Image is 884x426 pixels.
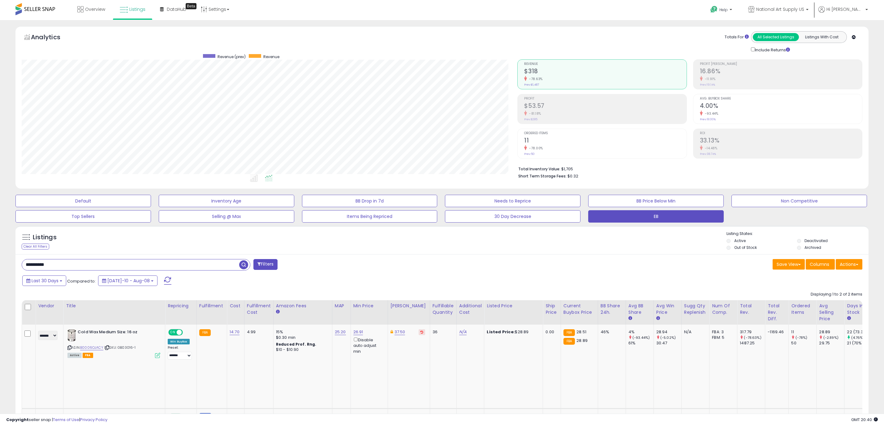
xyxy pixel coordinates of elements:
[353,413,363,420] a: 31.50
[601,329,621,335] div: 46%
[518,165,858,172] li: $1,705
[524,132,686,135] span: Ordered Items
[700,102,862,111] h2: 4.00%
[33,233,57,242] h5: Listings
[390,330,393,334] i: This overrides the store level Dynamic Max Price for this listing
[823,335,839,340] small: (-2.89%)
[85,6,105,12] span: Overview
[276,329,327,335] div: 15%
[169,330,177,335] span: ON
[168,339,190,344] div: Win BuyBox
[80,417,107,423] a: Privacy Policy
[524,97,686,100] span: Profit
[159,210,294,223] button: Selling @ Max
[588,195,724,207] button: BB Price Below Min
[83,353,93,358] span: FBA
[836,259,862,270] button: Actions
[656,340,681,346] div: 30.47
[518,173,567,179] b: Short Term Storage Fees:
[773,259,805,270] button: Save View
[768,303,786,322] div: Total Rev. Diff.
[712,335,732,340] div: FBM: 5
[182,330,192,335] span: OFF
[810,261,829,267] span: Columns
[740,329,765,335] div: 317.79
[700,152,716,156] small: Prev: 38.74%
[527,77,543,81] small: -78.63%
[459,413,467,420] a: N/A
[335,329,346,335] a: 25.20
[628,316,632,321] small: Avg BB Share.
[851,335,865,340] small: (4.76%)
[628,340,653,346] div: 61%
[601,303,623,316] div: BB Share 24h.
[811,292,862,297] div: Displaying 1 to 2 of 2 items
[588,210,724,223] button: EB
[395,413,405,420] a: 37.50
[826,6,864,12] span: Hi [PERSON_NAME]
[445,195,580,207] button: Needs to Reprice
[78,329,153,337] b: Cold Wax Medium Size: 16 oz
[524,62,686,66] span: Revenue
[420,330,423,334] i: Revert to store-level Dynamic Max Price
[129,6,145,12] span: Listings
[656,303,679,316] div: Avg Win Price
[791,303,814,316] div: Ordered Items
[684,303,707,316] div: Sugg Qty Replenish
[15,195,151,207] button: Default
[253,259,278,270] button: Filters
[247,329,269,335] div: 4.99
[746,46,797,53] div: Include Returns
[847,303,869,316] div: Days In Stock
[712,303,735,316] div: Num of Comp.
[168,346,192,360] div: Preset:
[433,329,452,335] div: 36
[22,244,49,249] div: Clear All Filters
[524,83,539,87] small: Prev: $1,487
[159,195,294,207] button: Inventory Age
[567,173,578,179] span: $0.32
[847,316,851,321] small: Days In Stock.
[53,417,79,423] a: Terms of Use
[656,316,660,321] small: Avg Win Price.
[804,245,821,250] label: Archived
[796,335,808,340] small: (-78%)
[576,413,586,419] span: 28.51
[302,195,438,207] button: BB Drop in 7d
[731,195,867,207] button: Non Competitive
[847,340,872,346] div: 21 (70%)
[719,7,728,12] span: Help
[276,335,327,340] div: $0.30 min
[247,413,254,420] a: N/A
[98,275,157,286] button: [DATE]-10 - Aug-08
[703,146,718,151] small: -14.48%
[167,6,186,12] span: DataHub
[545,303,558,316] div: Ship Price
[819,303,842,322] div: Avg Selling Price
[628,329,653,335] div: 4%
[700,137,862,145] h2: 33.13%
[725,34,749,40] div: Totals For
[576,329,586,335] span: 28.51
[744,335,761,340] small: (-78.63%)
[66,303,162,309] div: Title
[681,300,709,325] th: Please note that this number is a calculation based on your required days of coverage and your ve...
[804,238,828,243] label: Deactivated
[186,3,196,9] div: Tooltip anchor
[628,303,651,316] div: Avg BB Share
[104,345,136,350] span: | SKU: GB03016-1
[6,417,29,423] strong: Copyright
[524,137,686,145] h2: 11
[335,413,346,420] a: 25.20
[632,335,650,340] small: (-93.44%)
[656,329,681,335] div: 28.94
[199,303,224,309] div: Fulfillment
[276,309,280,315] small: Amazon Fees.
[576,338,588,343] span: 28.89
[806,259,835,270] button: Columns
[710,6,718,13] i: Get Help
[563,303,595,316] div: Current Buybox Price
[791,329,816,335] div: 11
[740,303,762,316] div: Total Rev.
[353,336,383,354] div: Disable auto adjust min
